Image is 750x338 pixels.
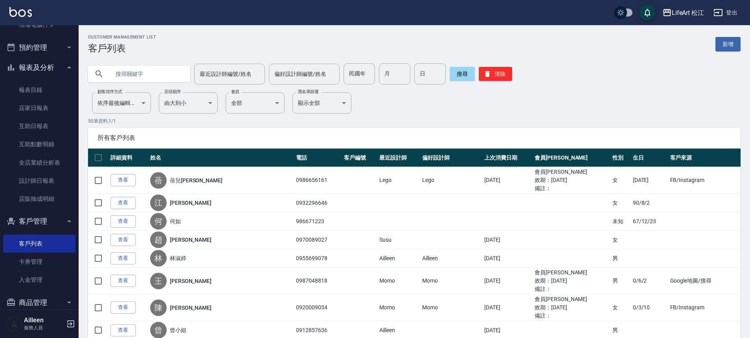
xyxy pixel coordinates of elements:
[110,197,136,209] a: 查看
[150,213,167,230] div: 何
[610,268,631,294] td: 男
[298,89,318,95] label: 黑名單篩選
[148,149,294,167] th: 姓名
[9,7,32,17] img: Logo
[535,285,608,293] ul: 備註：
[150,273,167,289] div: 王
[3,271,75,289] a: 入金管理
[88,35,156,40] h2: Customer Management List
[159,92,218,114] div: 由大到小
[294,231,342,249] td: 0970089027
[535,295,608,303] ul: 會員[PERSON_NAME]
[659,5,708,21] button: LifeArt 松江
[533,149,610,167] th: 會員[PERSON_NAME]
[3,235,75,253] a: 客戶列表
[377,294,420,321] td: Momo
[164,89,181,95] label: 呈現順序
[3,253,75,271] a: 卡券管理
[420,167,483,194] td: Lego
[150,195,167,211] div: 江
[640,5,655,20] button: save
[231,89,239,95] label: 會員
[170,277,211,285] a: [PERSON_NAME]
[3,117,75,135] a: 互助日報表
[377,249,420,268] td: Ailleen
[631,194,668,212] td: 90/8/2
[3,292,75,313] button: 商品管理
[226,92,285,114] div: 全部
[610,212,631,231] td: 未知
[110,324,136,336] a: 查看
[342,149,377,167] th: 客戶編號
[672,8,704,18] div: LifeArt 松江
[3,37,75,58] button: 預約管理
[97,134,731,142] span: 所有客戶列表
[170,217,181,225] a: 何如
[420,249,483,268] td: Ailleen
[450,67,475,81] button: 搜尋
[110,301,136,314] a: 查看
[170,254,186,262] a: 林淑婷
[3,190,75,208] a: 店販抽成明細
[150,250,167,266] div: 林
[294,149,342,167] th: 電話
[482,149,533,167] th: 上次消費日期
[3,16,75,34] a: 現場電腦打卡
[631,294,668,321] td: 0/3/10
[610,194,631,212] td: 女
[3,154,75,172] a: 全店業績分析表
[668,149,741,167] th: 客戶來源
[170,176,222,184] a: 蓓兒[PERSON_NAME]
[3,57,75,78] button: 報表及分析
[3,172,75,190] a: 設計師日報表
[150,231,167,248] div: 趙
[294,249,342,268] td: 0955699078
[535,184,608,193] ul: 備註：
[631,212,668,231] td: 67/12/23
[24,316,64,324] h5: Ailleen
[610,231,631,249] td: 女
[377,167,420,194] td: Lego
[535,268,608,277] ul: 會員[PERSON_NAME]
[108,149,148,167] th: 詳細資料
[110,174,136,186] a: 查看
[110,234,136,246] a: 查看
[294,212,342,231] td: 986671223
[668,268,741,294] td: Google地圖/搜尋
[535,277,608,285] ul: 效期： [DATE]
[170,304,211,312] a: [PERSON_NAME]
[535,168,608,176] ul: 會員[PERSON_NAME]
[377,268,420,294] td: Momo
[24,324,64,331] p: 服務人員
[294,194,342,212] td: 0932296646
[110,215,136,228] a: 查看
[3,135,75,153] a: 互助點數明細
[377,149,420,167] th: 最近設計師
[420,294,483,321] td: Momo
[292,92,351,114] div: 顯示全部
[535,312,608,320] ul: 備註：
[610,167,631,194] td: 女
[294,167,342,194] td: 0986656161
[3,81,75,99] a: 報表目錄
[631,167,668,194] td: [DATE]
[710,6,741,20] button: 登出
[150,299,167,316] div: 陳
[6,316,22,332] img: Person
[92,92,151,114] div: 依序最後編輯時間
[610,249,631,268] td: 男
[482,249,533,268] td: [DATE]
[97,89,122,95] label: 顧客排序方式
[170,199,211,207] a: [PERSON_NAME]
[377,231,420,249] td: Susu
[535,303,608,312] ul: 效期： [DATE]
[294,294,342,321] td: 0920009034
[110,63,184,84] input: 搜尋關鍵字
[88,118,741,125] p: 50 筆資料, 1 / 1
[479,67,512,81] button: 清除
[715,37,741,51] a: 新增
[631,268,668,294] td: 0/6/2
[170,236,211,244] a: [PERSON_NAME]
[610,149,631,167] th: 性別
[482,167,533,194] td: [DATE]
